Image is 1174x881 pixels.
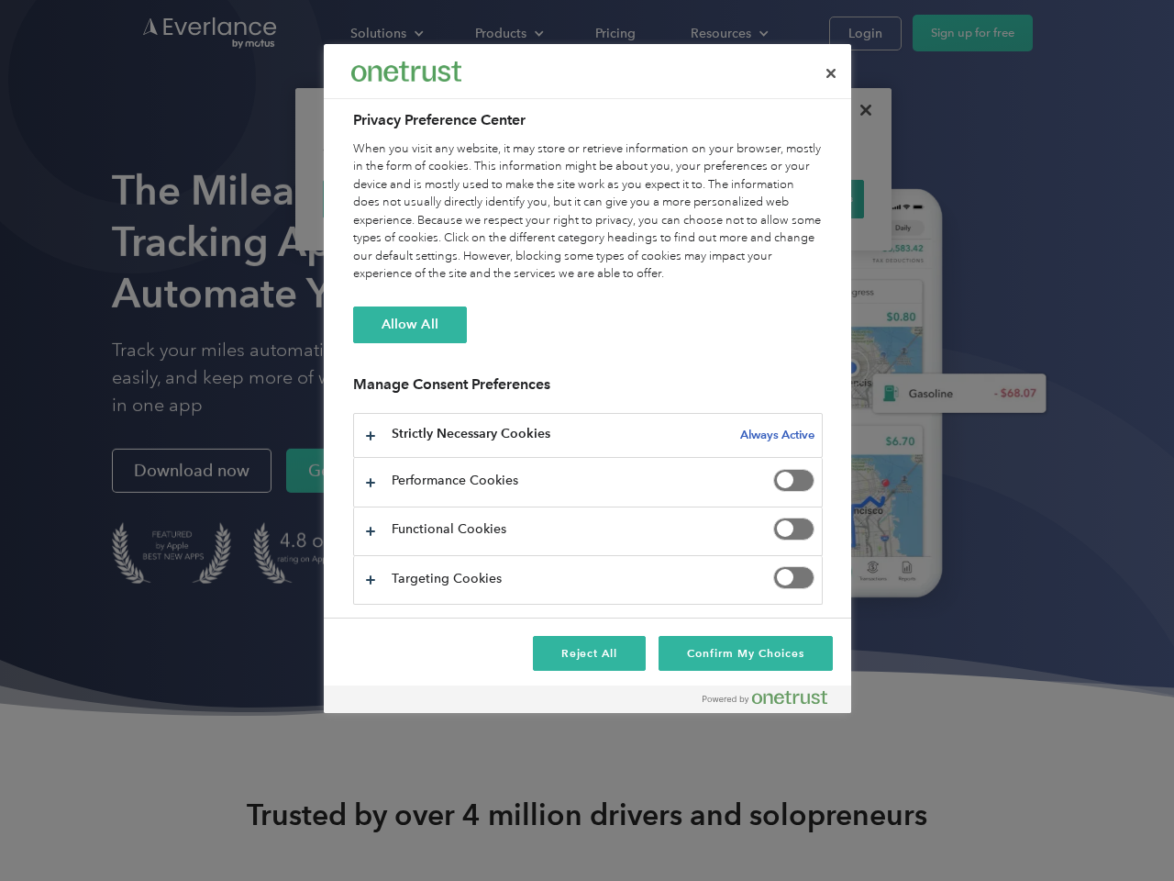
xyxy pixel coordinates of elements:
[703,690,827,705] img: Powered by OneTrust Opens in a new Tab
[353,307,467,343] button: Allow All
[324,44,851,713] div: Privacy Preference Center
[351,61,461,81] img: Everlance
[353,375,823,404] h3: Manage Consent Preferences
[324,44,851,713] div: Preference center
[351,53,461,90] div: Everlance
[533,636,647,671] button: Reject All
[703,690,842,713] a: Powered by OneTrust Opens in a new Tab
[811,53,851,94] button: Close
[353,109,823,131] h2: Privacy Preference Center
[659,636,832,671] button: Confirm My Choices
[353,140,823,284] div: When you visit any website, it may store or retrieve information on your browser, mostly in the f...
